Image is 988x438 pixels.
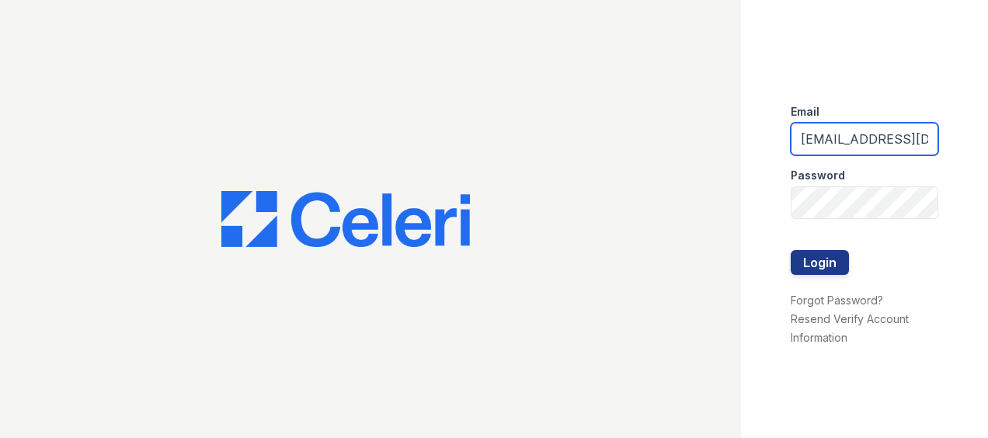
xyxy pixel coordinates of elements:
[221,191,470,247] img: CE_Logo_Blue-a8612792a0a2168367f1c8372b55b34899dd931a85d93a1a3d3e32e68fde9ad4.png
[791,294,883,307] a: Forgot Password?
[791,168,845,183] label: Password
[791,250,849,275] button: Login
[791,312,909,344] a: Resend Verify Account Information
[791,104,819,120] label: Email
